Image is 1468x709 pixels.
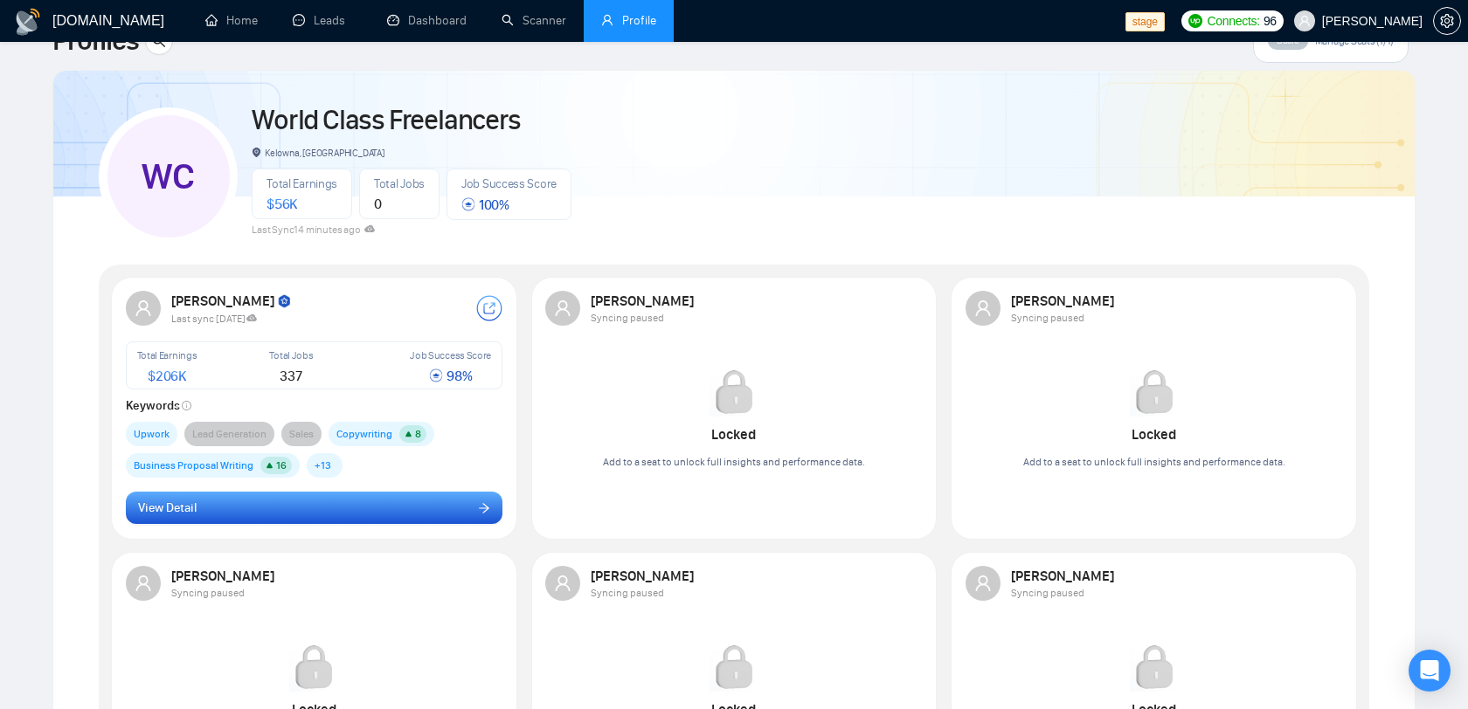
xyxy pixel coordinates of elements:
span: 16 [276,459,287,472]
span: Connects: [1208,11,1260,31]
span: Add to a seat to unlock full insights and performance data. [603,456,865,468]
span: Syncing paused [1011,312,1084,324]
span: Copywriting [336,425,392,443]
span: user [554,575,571,592]
span: user [974,299,992,317]
img: Locked [710,643,758,692]
span: user [1298,15,1311,27]
span: user [135,299,152,317]
strong: [PERSON_NAME] [1011,293,1117,309]
strong: Locked [711,426,756,443]
span: Syncing paused [171,587,245,599]
span: Job Success Score [410,349,491,361]
strong: [PERSON_NAME] [1011,568,1117,584]
strong: [PERSON_NAME] [591,568,696,584]
img: Locked [710,368,758,416]
span: 100 % [461,196,509,213]
a: messageLeads [293,13,352,28]
strong: [PERSON_NAME] [171,293,293,309]
span: Total Jobs [374,176,425,191]
span: Profile [622,13,656,28]
span: Total Earnings [137,349,197,361]
span: environment [252,148,261,157]
span: Add to a seat to unlock full insights and performance data. [1023,456,1285,468]
span: 96 [1264,11,1277,31]
span: setting [1434,14,1460,28]
span: + 13 [315,457,331,474]
span: Total Jobs [269,349,313,361]
div: Open Intercom Messenger [1409,650,1451,692]
span: Last Sync 14 minutes ago [252,224,375,236]
strong: [PERSON_NAME] [591,293,696,309]
img: Locked [289,643,338,692]
span: Business Proposal Writing [134,457,253,474]
a: homeHome [205,13,258,28]
span: user [601,14,613,26]
img: top_rated [277,294,293,310]
a: dashboardDashboard [387,13,467,28]
span: 8 [415,428,421,440]
button: View Detailarrow-right [126,492,503,525]
div: WC [107,115,230,237]
strong: Locked [1132,426,1176,443]
span: user [135,575,152,592]
span: user [974,575,992,592]
span: 0 [374,196,382,212]
strong: Keywords [126,398,192,413]
span: user [554,299,571,317]
span: $ 206K [148,368,186,384]
span: info-circle [182,401,191,410]
a: World Class Freelancers [252,103,520,137]
span: Lead Generation [192,425,267,443]
img: Locked [1130,643,1179,692]
a: searchScanner [502,13,566,28]
span: $ 56K [267,196,297,212]
img: upwork-logo.png [1188,14,1202,28]
button: setting [1433,7,1461,35]
span: Syncing paused [591,312,664,324]
span: Syncing paused [1011,587,1084,599]
span: Syncing paused [591,587,664,599]
span: arrow-right [478,501,490,513]
span: Job Success Score [461,176,557,191]
span: Last sync [DATE] [171,313,258,325]
span: 98 % [429,368,472,384]
img: logo [14,8,42,36]
span: Total Earnings [267,176,337,191]
a: setting [1433,14,1461,28]
span: Upwork [134,425,170,443]
span: Sales [289,425,314,443]
span: stage [1125,12,1165,31]
strong: [PERSON_NAME] [171,568,277,584]
span: Kelowna, [GEOGRAPHIC_DATA] [252,147,384,159]
span: 337 [280,368,302,384]
img: Locked [1130,368,1179,416]
span: View Detail [138,499,197,518]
